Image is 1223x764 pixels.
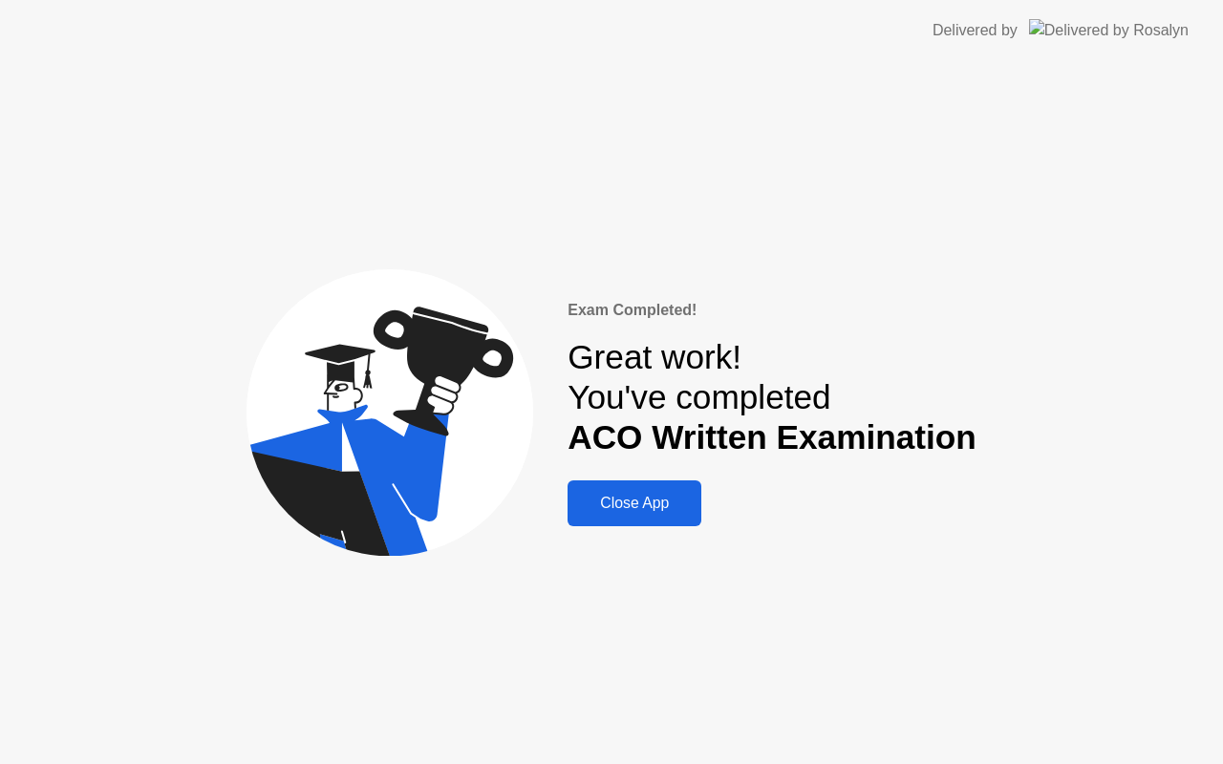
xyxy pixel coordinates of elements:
b: ACO Written Examination [568,418,976,456]
button: Close App [568,480,701,526]
div: Delivered by [933,19,1018,42]
div: Exam Completed! [568,299,976,322]
img: Delivered by Rosalyn [1029,19,1189,41]
div: Great work! You've completed [568,337,976,458]
div: Close App [573,495,696,512]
